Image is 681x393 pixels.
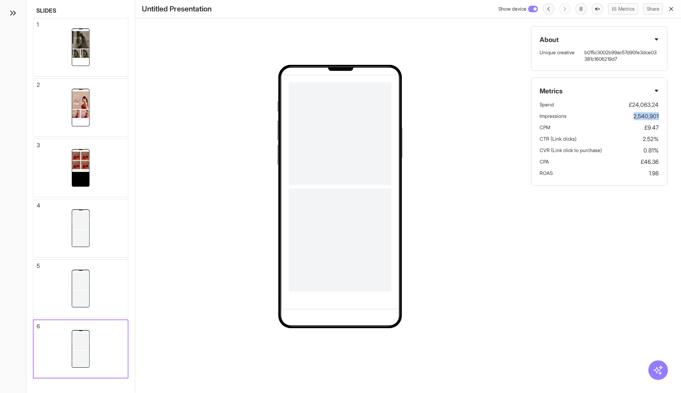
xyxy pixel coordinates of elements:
p: b015c3002b99ac57d90fe3dce03381c1606219d7 [584,49,659,62]
p: £9.47 [645,124,659,132]
div: 3 [37,142,40,148]
p: CVR (Link click to purchase) [540,147,602,154]
span: Metrics [540,86,562,96]
div: 6 [33,320,128,378]
p: Spend [540,102,554,108]
div: 3 [33,139,128,197]
div: 2 [37,82,40,88]
button: Metrics [608,3,638,15]
p: Unique creative [540,49,575,62]
div: 5 [37,263,40,269]
p: 2,540,901 [634,112,659,120]
div: 2 [33,78,128,137]
p: ROAS [540,170,553,177]
div: 1 [33,18,128,77]
button: Share [643,3,663,15]
p: £24,063.24 [629,101,659,109]
p: 2.52% [643,135,659,143]
p: CPA [540,159,549,165]
p: CPM [540,124,550,131]
p: 0.81% [644,146,659,155]
div: 4 [33,199,128,258]
h2: Slides [33,7,128,15]
div: 6 [37,323,40,329]
p: £46.36 [641,158,659,166]
p: Impressions [540,113,566,119]
div: 1 [37,22,39,27]
div: 4 [37,203,40,208]
p: 1.98 [649,169,659,177]
div: 5 [33,259,128,318]
p: CTR (Link clicks) [540,136,577,142]
span: Show device [498,6,527,12]
span: You cannot perform this action [559,3,571,15]
h1: Untitled Presentation [142,3,212,15]
span: About [540,35,559,44]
